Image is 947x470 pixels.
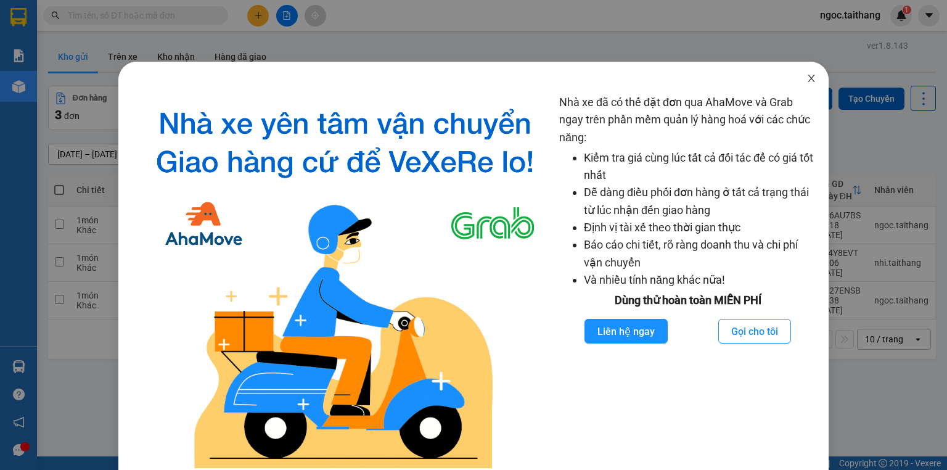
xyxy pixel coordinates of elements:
li: Định vị tài xế theo thời gian thực [584,219,816,236]
span: Gọi cho tôi [731,324,778,339]
li: Và nhiều tính năng khác nữa! [584,271,816,289]
span: close [806,73,816,83]
li: Kiểm tra giá cùng lúc tất cả đối tác để có giá tốt nhất [584,149,816,184]
button: Close [794,62,829,96]
li: Dễ dàng điều phối đơn hàng ở tất cả trạng thái từ lúc nhận đến giao hàng [584,184,816,219]
div: Dùng thử hoàn toàn MIỄN PHÍ [559,292,816,309]
button: Liên hệ ngay [584,319,668,344]
li: Báo cáo chi tiết, rõ ràng doanh thu và chi phí vận chuyển [584,236,816,271]
span: Liên hệ ngay [597,324,655,339]
button: Gọi cho tôi [718,319,791,344]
